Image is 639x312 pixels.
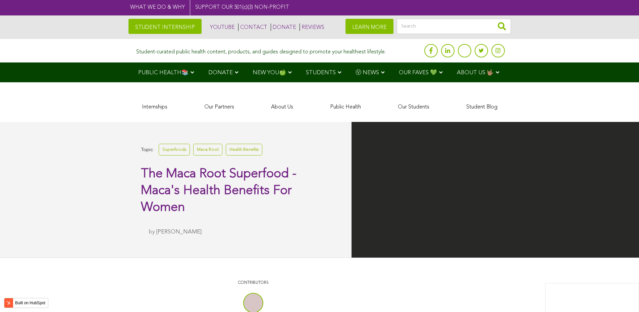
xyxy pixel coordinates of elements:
[226,144,262,155] a: Health Benefits
[4,299,12,307] img: HubSpot sprocket logo
[159,144,190,155] a: Superfoods
[12,299,48,307] label: Built on HubSpot
[238,24,267,31] a: CONTACT
[399,70,437,76] span: OUR FAVES 💚
[141,168,297,214] span: The Maca Root Superfood - Maca's Health Benefits For Women
[397,19,511,34] input: Search
[144,280,362,286] p: CONTRIBUTORS
[193,144,222,155] a: Maca Root
[141,145,154,154] span: Topic:
[4,298,48,308] button: Built on HubSpot
[356,70,379,76] span: Ⓥ NEWS
[345,19,393,34] a: LEARN MORE
[253,70,286,76] span: NEW YOU🍏
[208,70,233,76] span: DONATE
[156,229,202,235] a: [PERSON_NAME]
[457,70,494,76] span: ABOUT US 🤟🏽
[605,280,639,312] iframe: Chat Widget
[149,229,155,235] span: by
[136,46,386,55] div: Student-curated public health content, products, and guides designed to promote your healthiest l...
[306,70,336,76] span: STUDENTS
[128,62,511,82] div: Navigation Menu
[208,24,235,31] a: YOUTUBE
[271,24,296,31] a: DONATE
[138,70,189,76] span: PUBLIC HEALTH📚
[128,19,202,34] a: STUDENT INTERNSHIP
[300,24,324,31] a: REVIEWS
